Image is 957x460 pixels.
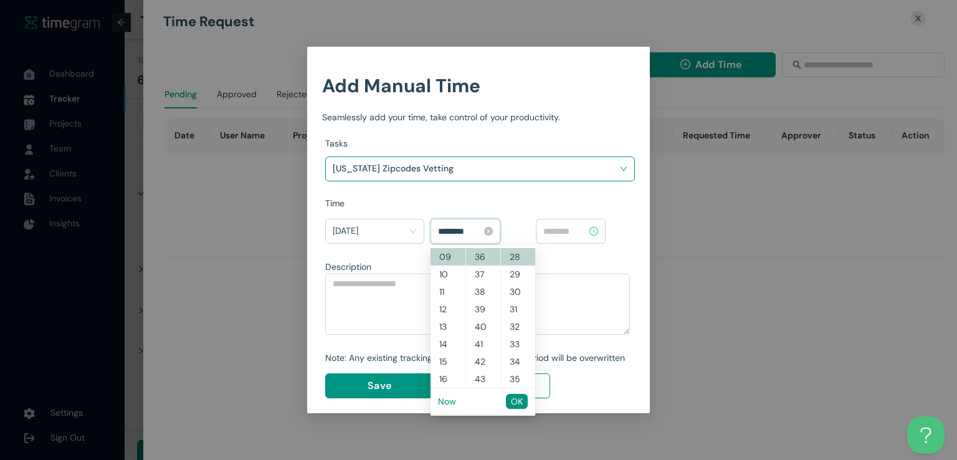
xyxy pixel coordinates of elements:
[325,137,635,150] div: Tasks
[322,110,635,124] div: Seamlessly add your time, take control of your productivity.
[501,248,535,266] div: 28
[325,351,630,365] div: Note: Any existing tracking data for the selected period will be overwritten
[501,283,535,300] div: 30
[511,395,523,408] span: OK
[431,370,465,388] div: 16
[466,353,500,370] div: 42
[431,335,465,353] div: 14
[325,260,630,274] div: Description
[907,416,945,454] iframe: Toggle Customer Support
[501,318,535,335] div: 32
[438,396,456,407] a: Now
[431,318,465,335] div: 13
[506,394,528,409] button: OK
[466,248,500,266] div: 36
[466,318,500,335] div: 40
[484,227,493,236] span: close-circle
[466,335,500,353] div: 41
[431,300,465,318] div: 12
[431,248,465,266] div: 09
[333,221,417,241] span: Today
[325,196,635,210] div: Time
[501,370,535,388] div: 35
[466,300,500,318] div: 39
[466,283,500,300] div: 38
[431,353,465,370] div: 15
[322,71,635,100] h1: Add Manual Time
[368,378,391,393] span: Save
[501,300,535,318] div: 31
[501,266,535,283] div: 29
[325,373,434,398] button: Save
[501,353,535,370] div: 34
[466,370,500,388] div: 43
[431,283,465,300] div: 11
[466,266,500,283] div: 37
[501,335,535,353] div: 33
[333,159,479,178] h1: [US_STATE] Zipcodes Vetting
[431,266,465,283] div: 10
